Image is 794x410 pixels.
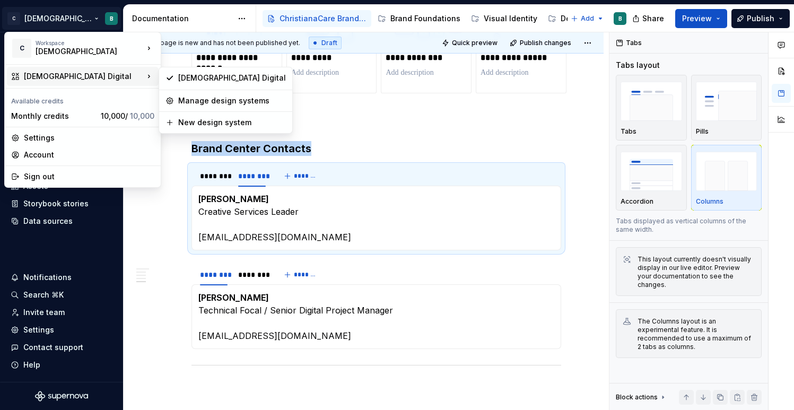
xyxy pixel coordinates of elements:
div: Sign out [24,171,154,182]
div: Manage design systems [178,95,286,106]
div: New design system [178,117,286,128]
span: 10,000 [130,111,154,120]
span: 10,000 / [101,111,154,120]
div: [DEMOGRAPHIC_DATA] Digital [178,73,286,83]
div: Settings [24,133,154,143]
div: Account [24,150,154,160]
div: [DEMOGRAPHIC_DATA] Digital [24,71,144,82]
div: Workspace [36,40,144,46]
div: C [12,39,31,58]
div: Monthly credits [11,111,97,121]
div: [DEMOGRAPHIC_DATA] [36,46,126,57]
div: Available credits [7,91,159,108]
